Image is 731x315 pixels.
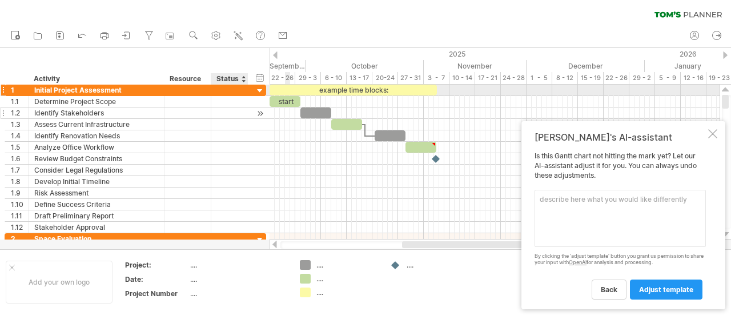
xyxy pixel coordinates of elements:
a: OpenAI [569,259,587,265]
div: 22 - 26 [604,72,629,84]
div: start [270,96,300,107]
div: Project Number [125,289,188,298]
div: 2 [11,233,28,244]
div: Status [216,73,242,85]
div: Develop Initial Timeline [34,176,158,187]
div: Consider Legal Regulations [34,165,158,176]
div: Date: [125,274,188,284]
a: adjust template [630,280,702,300]
div: Assess Current Infrastructure [34,119,158,130]
div: Add your own logo [6,261,113,304]
div: 15 - 19 [578,72,604,84]
span: back [601,285,617,294]
div: 13 - 17 [347,72,372,84]
div: 22 - 26 [270,72,295,84]
div: 1.9 [11,188,28,198]
div: Activity [34,73,158,85]
div: Identify Stakeholders [34,107,158,118]
div: .... [190,274,286,284]
div: .... [190,260,286,270]
div: Draft Preliminary Report [34,210,158,221]
div: 1.4 [11,130,28,141]
div: Resource [170,73,204,85]
div: 1.1 [11,96,28,107]
div: Risk Assessment [34,188,158,198]
div: 5 - 9 [655,72,681,84]
div: 29 - 3 [295,72,321,84]
div: 27 - 31 [398,72,424,84]
div: .... [316,274,379,284]
div: 1 - 5 [527,72,552,84]
a: back [592,280,626,300]
div: 1.10 [11,199,28,210]
div: scroll to activity [255,107,266,119]
div: Is this Gantt chart not hitting the mark yet? Let our AI-assistant adjust it for you. You can alw... [535,151,706,299]
div: 1 [11,85,28,95]
div: By clicking the 'adjust template' button you grant us permission to share your input with for ana... [535,253,706,266]
div: October 2025 [306,60,424,72]
div: Review Budget Constraints [34,153,158,164]
span: adjust template [639,285,693,294]
div: 1.2 [11,107,28,118]
div: 24 - 28 [501,72,527,84]
div: .... [407,260,469,270]
div: Define Success Criteria [34,199,158,210]
div: 29 - 2 [629,72,655,84]
div: Space Evaluation [34,233,158,244]
div: 12 - 16 [681,72,706,84]
div: 3 - 7 [424,72,449,84]
div: example time blocks: [270,85,437,95]
div: 17 - 21 [475,72,501,84]
div: November 2025 [424,60,527,72]
div: 1.8 [11,176,28,187]
div: 6 - 10 [321,72,347,84]
div: Identify Renovation Needs [34,130,158,141]
div: 10 - 14 [449,72,475,84]
div: Project: [125,260,188,270]
div: 1.12 [11,222,28,233]
div: 1.7 [11,165,28,176]
div: Determine Project Scope [34,96,158,107]
div: .... [316,260,379,270]
div: Stakeholder Approval [34,222,158,233]
div: December 2025 [527,60,645,72]
div: Analyze Office Workflow [34,142,158,153]
div: .... [190,289,286,298]
div: Initial Project Assessment [34,85,158,95]
div: 1.6 [11,153,28,164]
div: 1.5 [11,142,28,153]
div: 20-24 [372,72,398,84]
div: .... [316,288,379,297]
div: 1.3 [11,119,28,130]
div: 1.11 [11,210,28,221]
div: [PERSON_NAME]'s AI-assistant [535,131,706,143]
div: 8 - 12 [552,72,578,84]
